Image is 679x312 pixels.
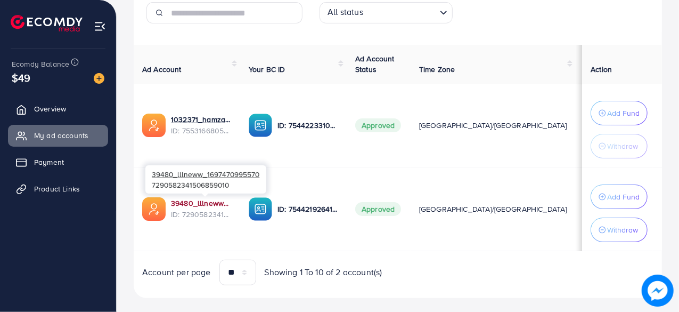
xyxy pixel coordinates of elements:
span: 39480_lllneww_1697470995570 [152,169,259,179]
p: Withdraw [607,223,638,236]
span: Your BC ID [249,64,285,75]
span: Overview [34,103,66,114]
img: ic-ba-acc.ded83a64.svg [249,114,272,137]
span: Account per page [142,266,211,278]
span: Approved [355,118,401,132]
p: ID: 7544223310822064129 [277,119,338,132]
button: Add Fund [591,185,648,209]
span: Payment [34,157,64,167]
button: Add Fund [591,101,648,125]
span: Ad Account [142,64,182,75]
span: Time Zone [419,64,455,75]
a: Payment [8,151,108,173]
a: Product Links [8,178,108,199]
span: ID: 7553166805955608594 [171,125,232,136]
a: 39480_lllneww_1697470995570 [171,198,232,209]
button: Withdraw [591,134,648,158]
img: menu [94,20,106,33]
img: ic-ads-acc.e4c84228.svg [142,197,166,221]
span: My ad accounts [34,130,88,141]
button: Withdraw [591,218,648,242]
a: Overview [8,98,108,119]
a: 1032371_hamza shopping center_1758608941578 [171,114,232,125]
span: ID: 7290582341506859010 [171,209,232,220]
p: ID: 7544219264165773330 [277,203,338,215]
a: My ad accounts [8,125,108,146]
div: Search for option [320,2,453,23]
div: <span class='underline'>1032371_hamza shopping center_1758608941578</span></br>7553166805955608594 [171,114,232,136]
img: ic-ba-acc.ded83a64.svg [249,197,272,221]
span: $49 [12,70,30,85]
span: Ad Account Status [355,53,395,75]
span: Product Links [34,183,80,194]
span: Approved [355,202,401,216]
div: 7290582341506859010 [145,165,266,194]
img: ic-ads-acc.e4c84228.svg [142,114,166,137]
p: Add Fund [607,107,640,119]
span: [GEOGRAPHIC_DATA]/[GEOGRAPHIC_DATA] [419,120,567,131]
img: logo [11,15,83,31]
input: Search for option [366,4,436,21]
img: image [642,275,674,307]
span: [GEOGRAPHIC_DATA]/[GEOGRAPHIC_DATA] [419,204,567,214]
img: image [94,73,104,84]
span: Ecomdy Balance [12,59,69,69]
span: Action [591,64,612,75]
p: Withdraw [607,140,638,153]
span: Showing 1 To 10 of 2 account(s) [265,266,382,278]
span: All status [325,4,365,21]
p: Add Fund [607,190,640,203]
